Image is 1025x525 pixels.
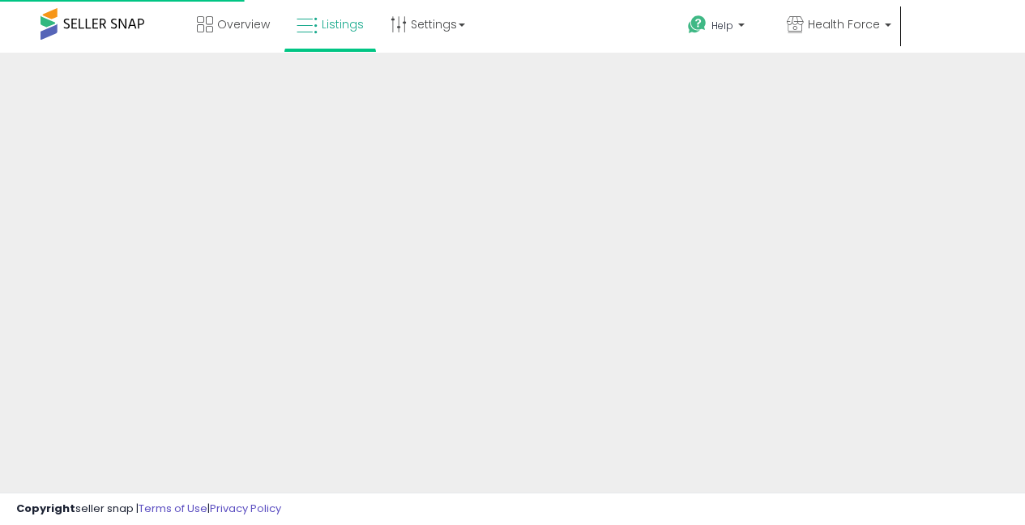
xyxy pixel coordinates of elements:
[711,19,733,32] span: Help
[16,502,281,517] div: seller snap | |
[808,16,880,32] span: Health Force
[322,16,364,32] span: Listings
[217,16,270,32] span: Overview
[675,2,772,53] a: Help
[687,15,707,35] i: Get Help
[210,501,281,516] a: Privacy Policy
[16,501,75,516] strong: Copyright
[139,501,207,516] a: Terms of Use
